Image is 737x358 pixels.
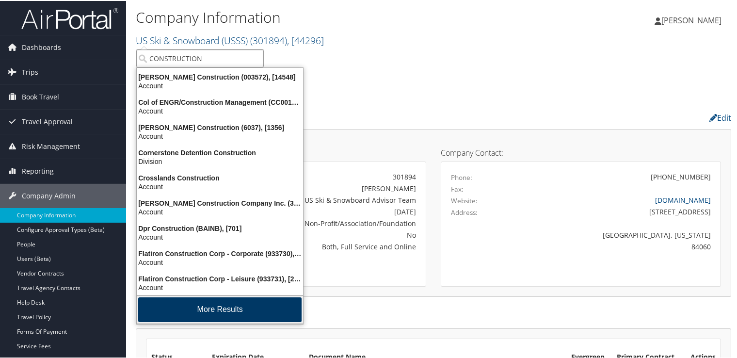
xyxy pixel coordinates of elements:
div: US Ski & Snowboard Advisor Team [248,194,416,204]
label: Fax: [451,183,464,193]
div: [PERSON_NAME] [248,182,416,193]
div: Account [131,282,309,291]
div: [STREET_ADDRESS] [520,206,711,216]
h1: Company Information [136,6,533,27]
span: ( 301894 ) [250,33,287,46]
span: Company Admin [22,183,76,207]
div: Flatiron Construction Corp - Leisure (933731), [2999] [131,274,309,282]
div: [PHONE_NUMBER] [651,171,711,181]
span: Risk Management [22,133,80,158]
div: Account [131,232,309,241]
div: Col of ENGR/Construction Management (CC00176), [42953] [131,97,309,106]
span: [PERSON_NAME] [661,14,721,25]
div: No [248,229,416,239]
span: Travel Approval [22,109,73,133]
h4: Company Contact: [441,148,721,156]
div: Flatiron Construction Corp - Corporate (933730), [2695] [131,248,309,257]
div: Dpr Construction (BAINB), [701] [131,223,309,232]
span: Dashboards [22,34,61,59]
a: [PERSON_NAME] [655,5,731,34]
h2: Company Profile: [136,108,528,125]
a: [DOMAIN_NAME] [655,195,711,204]
span: Reporting [22,158,54,182]
label: Phone: [451,172,472,181]
div: [PERSON_NAME] Construction (003572), [14548] [131,72,309,81]
div: Account [131,81,309,89]
div: Non-Profit/Association/Foundation [248,217,416,228]
div: 301894 [248,171,416,181]
a: US Ski & Snowboard (USSS) [136,33,324,46]
div: [DATE] [248,206,416,216]
label: Address: [451,207,478,216]
div: [GEOGRAPHIC_DATA], [US_STATE] [520,229,711,239]
input: Search Accounts [136,49,264,66]
div: Account [131,207,309,215]
div: 84060 [520,241,711,251]
label: Website: [451,195,478,205]
span: Book Travel [22,84,59,108]
div: Division [131,156,309,165]
div: Both, Full Service and Online [248,241,416,251]
a: Edit [709,112,731,122]
span: Trips [22,59,38,83]
div: Account [131,106,309,114]
div: Cornerstone Detention Construction [131,147,309,156]
div: [PERSON_NAME] Construction Company Inc. (301177), [33685] [131,198,309,207]
img: airportal-logo.png [21,6,118,29]
button: More Results [138,296,302,321]
h2: Contracts: [136,307,731,324]
div: Account [131,181,309,190]
div: [PERSON_NAME] Construction (6037), [1356] [131,122,309,131]
div: Account [131,131,309,140]
span: , [ 44296 ] [287,33,324,46]
div: Account [131,257,309,266]
div: Crosslands Construction [131,173,309,181]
